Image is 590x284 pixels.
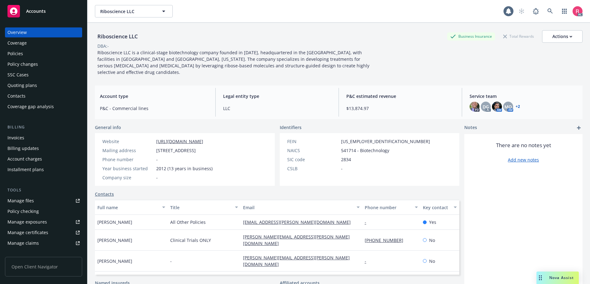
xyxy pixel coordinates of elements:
[26,9,46,14] span: Accounts
[5,102,82,112] a: Coverage gap analysis
[7,102,54,112] div: Coverage gap analysis
[5,217,82,227] a: Manage exposures
[7,217,47,227] div: Manage exposures
[542,30,583,43] button: Actions
[5,91,82,101] a: Contacts
[516,105,520,108] a: +2
[362,200,420,215] button: Phone number
[536,272,579,284] button: Nova Assist
[243,255,350,267] a: [PERSON_NAME][EMAIL_ADDRESS][PERSON_NAME][DOMAIN_NAME]
[5,196,82,206] a: Manage files
[95,32,140,41] div: Riboscience LLC
[280,124,302,131] span: Identifiers
[168,200,241,215] button: Title
[500,32,537,40] div: Total Rewards
[5,80,82,90] a: Quoting plans
[429,258,435,264] span: No
[7,228,48,238] div: Manage certificates
[5,228,82,238] a: Manage certificates
[95,191,114,197] a: Contacts
[5,59,82,69] a: Policy changes
[95,200,168,215] button: Full name
[243,234,350,246] a: [PERSON_NAME][EMAIL_ADDRESS][PERSON_NAME][DOMAIN_NAME]
[573,6,583,16] img: photo
[97,50,371,75] span: Riboscience LLC is a clinical-stage biotechnology company founded in [DATE], headquartered in the...
[536,272,544,284] div: Drag to move
[5,133,82,143] a: Invoices
[5,154,82,164] a: Account charges
[156,138,203,144] a: [URL][DOMAIN_NAME]
[170,237,211,243] span: Clinical Trials ONLY
[492,102,502,112] img: photo
[156,147,196,154] span: [STREET_ADDRESS]
[97,43,109,49] div: DBA: -
[341,147,389,154] span: 541714 - Biotechnology
[102,156,154,163] div: Phone number
[241,200,362,215] button: Email
[429,237,435,243] span: No
[346,93,454,99] span: P&C estimated revenue
[170,219,206,225] span: All Other Policies
[170,204,231,211] div: Title
[7,143,39,153] div: Billing updates
[365,258,371,264] a: -
[95,5,173,17] button: Riboscience LLC
[223,105,331,112] span: LLC
[102,138,154,145] div: Website
[504,103,512,110] span: MQ
[7,80,37,90] div: Quoting plans
[5,124,82,130] div: Billing
[7,206,39,216] div: Policy checking
[102,165,154,172] div: Year business started
[483,103,489,110] span: DG
[5,187,82,193] div: Tools
[496,142,551,149] span: There are no notes yet
[464,124,477,132] span: Notes
[102,147,154,154] div: Mailing address
[7,196,34,206] div: Manage files
[549,275,574,280] span: Nova Assist
[558,5,571,17] a: Switch app
[223,93,331,99] span: Legal entity type
[5,2,82,20] a: Accounts
[420,200,459,215] button: Key contact
[100,105,208,112] span: P&C - Commercial lines
[7,238,39,248] div: Manage claims
[7,27,27,37] div: Overview
[243,219,356,225] a: [EMAIL_ADDRESS][PERSON_NAME][DOMAIN_NAME]
[287,147,339,154] div: NAICS
[552,31,572,42] div: Actions
[5,165,82,175] a: Installment plans
[100,8,154,15] span: Riboscience LLC
[575,124,583,132] a: add
[5,70,82,80] a: SSC Cases
[447,32,495,40] div: Business Insurance
[287,156,339,163] div: SIC code
[341,138,430,145] span: [US_EMPLOYER_IDENTIFICATION_NUMBER]
[5,49,82,59] a: Policies
[100,93,208,99] span: Account type
[365,237,408,243] a: [PHONE_NUMBER]
[7,165,44,175] div: Installment plans
[429,219,436,225] span: Yes
[156,174,158,181] span: -
[97,237,132,243] span: [PERSON_NAME]
[5,38,82,48] a: Coverage
[530,5,542,17] a: Report a Bug
[365,204,411,211] div: Phone number
[5,257,82,277] span: Open Client Navigator
[287,165,339,172] div: CSLB
[7,133,24,143] div: Invoices
[7,91,26,101] div: Contacts
[470,102,480,112] img: photo
[95,124,121,131] span: General info
[346,105,454,112] span: $13,874.97
[7,49,23,59] div: Policies
[97,258,132,264] span: [PERSON_NAME]
[5,143,82,153] a: Billing updates
[97,219,132,225] span: [PERSON_NAME]
[365,219,371,225] a: -
[423,204,450,211] div: Key contact
[341,165,343,172] span: -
